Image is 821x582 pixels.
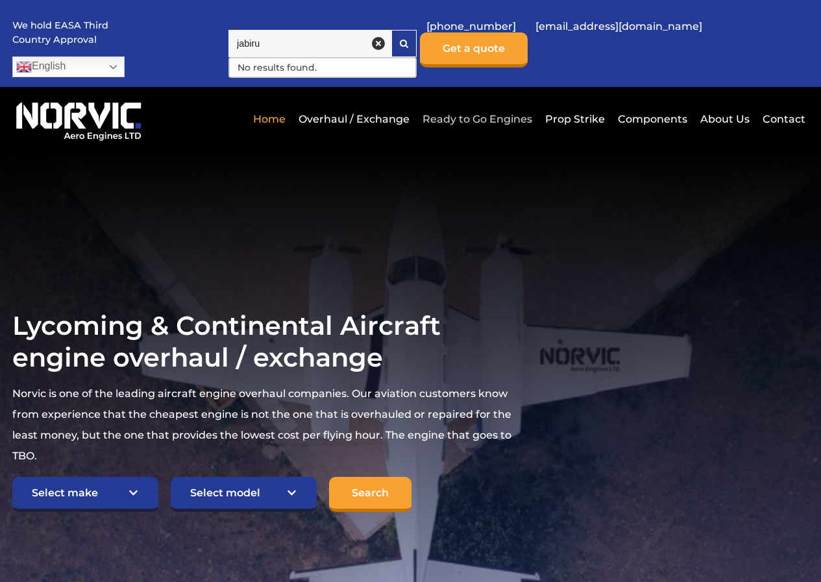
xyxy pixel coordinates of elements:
a: Components [615,103,691,135]
a: Home [250,103,289,135]
a: English [12,56,125,77]
a: [PHONE_NUMBER] [420,10,522,42]
input: Search [329,477,411,512]
a: Get a quote [420,32,528,67]
img: Norvic Aero Engines logo [12,97,145,141]
h1: Lycoming & Continental Aircraft engine overhaul / exchange [12,309,530,373]
a: [EMAIL_ADDRESS][DOMAIN_NAME] [529,10,709,42]
img: en [16,59,32,75]
a: Contact [759,103,805,135]
a: Prop Strike [542,103,608,135]
input: Search by engine model… [228,30,391,57]
p: We hold EASA Third Country Approval [12,19,110,47]
a: Ready to Go Engines [419,103,535,135]
a: Overhaul / Exchange [295,103,413,135]
p: Norvic is one of the leading aircraft engine overhaul companies. Our aviation customers know from... [12,383,530,467]
a: About Us [697,103,753,135]
div: No results found. [230,58,415,77]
